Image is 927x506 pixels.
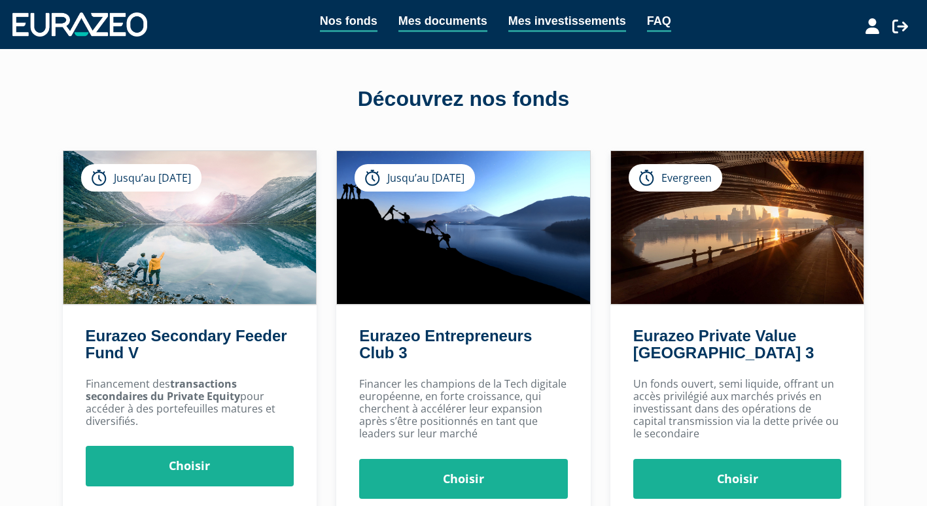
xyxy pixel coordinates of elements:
[63,151,317,304] img: Eurazeo Secondary Feeder Fund V
[508,12,626,32] a: Mes investissements
[81,164,201,192] div: Jusqu’au [DATE]
[647,12,671,32] a: FAQ
[633,378,842,441] p: Un fonds ouvert, semi liquide, offrant un accès privilégié aux marchés privés en investissant dan...
[86,327,287,362] a: Eurazeo Secondary Feeder Fund V
[320,12,377,32] a: Nos fonds
[359,327,532,362] a: Eurazeo Entrepreneurs Club 3
[611,151,864,304] img: Eurazeo Private Value Europe 3
[629,164,722,192] div: Evergreen
[359,378,568,441] p: Financer les champions de la Tech digitale européenne, en forte croissance, qui cherchent à accél...
[633,327,814,362] a: Eurazeo Private Value [GEOGRAPHIC_DATA] 3
[337,151,590,304] img: Eurazeo Entrepreneurs Club 3
[91,84,837,114] div: Découvrez nos fonds
[86,377,240,403] strong: transactions secondaires du Private Equity
[355,164,475,192] div: Jusqu’au [DATE]
[12,12,147,36] img: 1732889491-logotype_eurazeo_blanc_rvb.png
[86,378,294,428] p: Financement des pour accéder à des portefeuilles matures et diversifiés.
[398,12,487,32] a: Mes documents
[359,459,568,499] a: Choisir
[86,446,294,486] a: Choisir
[633,459,842,499] a: Choisir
